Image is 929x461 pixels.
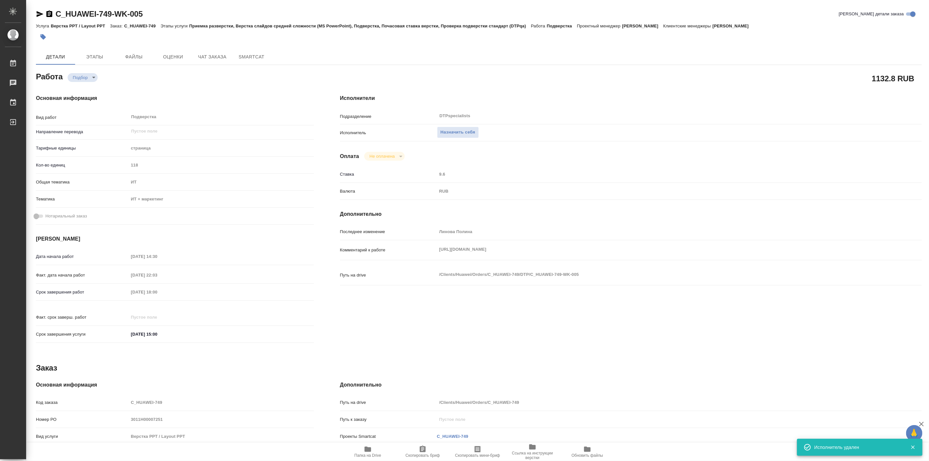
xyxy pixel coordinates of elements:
p: Услуга [36,24,51,28]
button: Папка на Drive [340,443,395,461]
input: Пустое поле [131,127,299,135]
p: Комментарий к работе [340,247,437,253]
h2: 1132.8 RUB [872,73,914,84]
p: Дата начала работ [36,253,129,260]
p: [PERSON_NAME] [712,24,754,28]
p: Срок завершения услуги [36,331,129,338]
span: Обновить файлы [572,453,603,458]
span: SmartCat [236,53,267,61]
p: Код заказа [36,399,129,406]
p: Ставка [340,171,437,178]
p: Направление перевода [36,129,129,135]
span: 🙏 [909,426,920,440]
p: Путь к заказу [340,416,437,423]
p: Работа [531,24,547,28]
button: Добавить тэг [36,30,50,44]
span: Детали [40,53,71,61]
button: Скопировать ссылку для ЯМессенджера [36,10,44,18]
textarea: [URL][DOMAIN_NAME] [437,244,873,255]
h4: Основная информация [36,381,314,389]
p: Заказ: [110,24,124,28]
p: Последнее изменение [340,229,437,235]
h4: Дополнительно [340,210,922,218]
input: Пустое поле [129,252,186,261]
button: Скопировать бриф [395,443,450,461]
button: Скопировать ссылку [45,10,53,18]
input: Пустое поле [437,415,873,424]
p: Путь на drive [340,399,437,406]
input: Пустое поле [437,169,873,179]
h4: Дополнительно [340,381,922,389]
p: Общая тематика [36,179,129,185]
p: Тарифные единицы [36,145,129,151]
p: Валюта [340,188,437,195]
p: Проекты Smartcat [340,433,437,440]
span: Этапы [79,53,110,61]
p: Кол-во единиц [36,162,129,168]
div: Исполнитель удален [814,444,901,451]
input: Пустое поле [129,287,186,297]
span: Ссылка на инструкции верстки [509,451,556,460]
input: Пустое поле [129,398,314,407]
p: Факт. дата начала работ [36,272,129,278]
h4: Оплата [340,152,359,160]
div: Подбор [364,152,404,161]
span: Нотариальный заказ [45,213,87,219]
h2: Работа [36,70,63,82]
button: Закрыть [906,444,920,450]
button: Назначить себя [437,127,479,138]
p: Этапы услуги [161,24,189,28]
div: ИТ [129,177,314,188]
button: Скопировать мини-бриф [450,443,505,461]
div: ИТ + маркетинг [129,194,314,205]
textarea: /Clients/Huawei/Orders/C_HUAWEI-749/DTP/C_HUAWEI-749-WK-005 [437,269,873,280]
p: Срок завершения работ [36,289,129,295]
h2: Заказ [36,363,57,373]
a: C_HUAWEI-749-WK-005 [56,9,143,18]
p: Клиентские менеджеры [663,24,713,28]
input: Пустое поле [129,312,186,322]
p: Вид услуги [36,433,129,440]
p: Тематика [36,196,129,202]
p: Приемка разверстки, Верстка слайдов средней сложности (MS PowerPoint), Подверстка, Почасовая став... [189,24,531,28]
a: C_HUAWEI-749 [437,434,468,439]
input: ✎ Введи что-нибудь [129,329,186,339]
p: Проектный менеджер [577,24,622,28]
p: Верстка PPT / Layout PPT [51,24,110,28]
p: Подверстка [547,24,577,28]
p: Вид работ [36,114,129,121]
button: Подбор [71,75,90,80]
h4: Исполнители [340,94,922,102]
p: Путь на drive [340,272,437,278]
button: 🙏 [906,425,922,441]
span: Скопировать мини-бриф [455,453,500,458]
div: Подбор [68,73,98,82]
span: Оценки [157,53,189,61]
input: Пустое поле [129,415,314,424]
div: страница [129,143,314,154]
p: Номер РО [36,416,129,423]
p: Подразделение [340,113,437,120]
input: Пустое поле [437,227,873,236]
input: Пустое поле [129,270,186,280]
input: Пустое поле [129,432,314,441]
h4: Основная информация [36,94,314,102]
p: Исполнитель [340,130,437,136]
input: Пустое поле [129,160,314,170]
span: [PERSON_NAME] детали заказа [839,11,904,17]
p: C_HUAWEI-749 [124,24,160,28]
input: Пустое поле [437,398,873,407]
span: Файлы [118,53,150,61]
span: Папка на Drive [354,453,381,458]
span: Назначить себя [441,129,475,136]
span: Чат заказа [197,53,228,61]
p: [PERSON_NAME] [622,24,663,28]
p: Факт. срок заверш. работ [36,314,129,321]
button: Не оплачена [367,153,397,159]
button: Ссылка на инструкции верстки [505,443,560,461]
span: Скопировать бриф [405,453,440,458]
button: Обновить файлы [560,443,615,461]
div: RUB [437,186,873,197]
h4: [PERSON_NAME] [36,235,314,243]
